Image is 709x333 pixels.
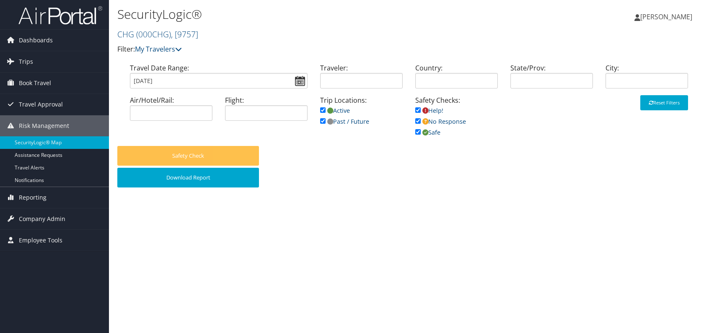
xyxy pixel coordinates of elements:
[314,95,409,135] div: Trip Locations:
[124,63,314,95] div: Travel Date Range:
[117,5,506,23] h1: SecurityLogic®
[504,63,599,95] div: State/Prov:
[117,168,259,187] button: Download Report
[19,230,62,251] span: Employee Tools
[409,95,504,146] div: Safety Checks:
[171,29,198,40] span: , [ 9757 ]
[19,30,53,51] span: Dashboards
[117,146,259,166] button: Safety Check
[314,63,409,95] div: Traveler:
[19,73,51,94] span: Book Travel
[415,128,440,136] a: Safe
[117,44,506,55] p: Filter:
[19,94,63,115] span: Travel Approval
[19,115,69,136] span: Risk Management
[640,12,692,21] span: [PERSON_NAME]
[136,29,171,40] span: ( 000CHG )
[415,107,443,114] a: Help!
[415,117,466,125] a: No Response
[18,5,102,25] img: airportal-logo.png
[409,63,504,95] div: Country:
[599,63,694,95] div: City:
[19,51,33,72] span: Trips
[320,117,369,125] a: Past / Future
[634,4,701,29] a: [PERSON_NAME]
[320,107,350,114] a: Active
[117,29,198,40] a: CHG
[640,95,688,110] button: Reset Filters
[135,44,182,54] a: My Travelers
[19,208,65,229] span: Company Admin
[219,95,314,127] div: Flight:
[19,187,47,208] span: Reporting
[124,95,219,127] div: Air/Hotel/Rail:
